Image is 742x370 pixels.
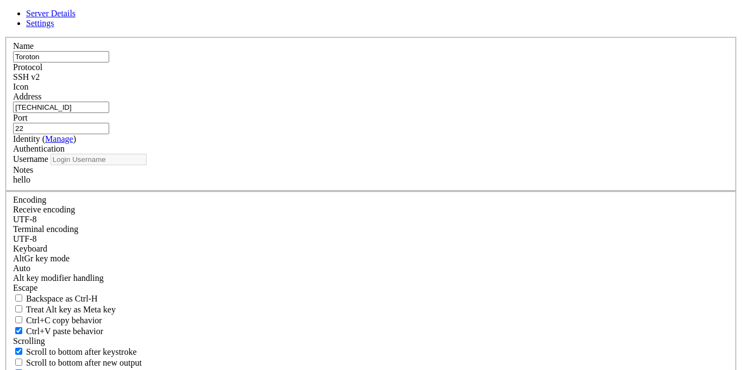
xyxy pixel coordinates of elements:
label: Keyboard [13,244,47,253]
label: Whether to scroll to the bottom on any keystroke. [13,347,137,356]
input: Host Name or IP [13,102,109,113]
label: The default terminal encoding. ISO-2022 enables character map translations (like graphics maps). ... [13,224,78,234]
input: Ctrl+V paste behavior [15,327,22,334]
label: Username [13,154,48,164]
label: If true, the backspace should send BS ('\x08', aka ^H). Otherwise the backspace key should send '... [13,294,98,303]
input: Scroll to bottom after keystroke [15,348,22,355]
input: Treat Alt key as Meta key [15,305,22,312]
input: Backspace as Ctrl-H [15,294,22,302]
input: Port Number [13,123,109,134]
span: Ctrl+C copy behavior [26,316,102,325]
input: Login Username [51,154,147,165]
label: Port [13,113,28,122]
span: Ctrl+V paste behavior [26,327,103,336]
label: Whether the Alt key acts as a Meta key or as a distinct Alt key. [13,305,116,314]
label: Scrolling [13,336,45,346]
div: (0, 1) [4,14,9,24]
label: Controls how the Alt key is handled. Escape: Send an ESC prefix. 8-Bit: Add 128 to the typed char... [13,273,104,283]
div: Auto [13,264,729,273]
div: Escape [13,283,729,293]
label: Ctrl-C copies if true, send ^C to host if false. Ctrl-Shift-C sends ^C to host if true, copies if... [13,316,102,325]
label: Notes [13,165,33,174]
x-row: Connection timed out [4,4,600,14]
label: Address [13,92,41,101]
span: UTF-8 [13,234,37,243]
span: Auto [13,264,30,273]
span: SSH v2 [13,72,40,81]
label: Authentication [13,144,65,153]
label: Set the expected encoding for data received from the host. If the encodings do not match, visual ... [13,254,70,263]
label: Encoding [13,195,46,204]
div: UTF-8 [13,215,729,224]
div: hello [13,175,729,185]
span: Scroll to bottom after keystroke [26,347,137,356]
span: Treat Alt key as Meta key [26,305,116,314]
label: Name [13,41,34,51]
span: Backspace as Ctrl-H [26,294,98,303]
span: Escape [13,283,37,292]
label: Scroll to bottom after new output. [13,358,142,367]
span: UTF-8 [13,215,37,224]
label: Set the expected encoding for data received from the host. If the encodings do not match, visual ... [13,205,75,214]
div: UTF-8 [13,234,729,244]
label: Icon [13,82,28,91]
input: Ctrl+C copy behavior [15,316,22,323]
label: Identity [13,134,76,143]
label: Protocol [13,62,42,72]
input: Server Name [13,51,109,62]
a: Settings [26,18,54,28]
span: ( ) [42,134,76,143]
div: SSH v2 [13,72,729,82]
a: Server Details [26,9,76,18]
a: Manage [45,134,73,143]
label: Ctrl+V pastes if true, sends ^V to host if false. Ctrl+Shift+V sends ^V to host if true, pastes i... [13,327,103,336]
span: Scroll to bottom after new output [26,358,142,367]
input: Scroll to bottom after new output [15,359,22,366]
